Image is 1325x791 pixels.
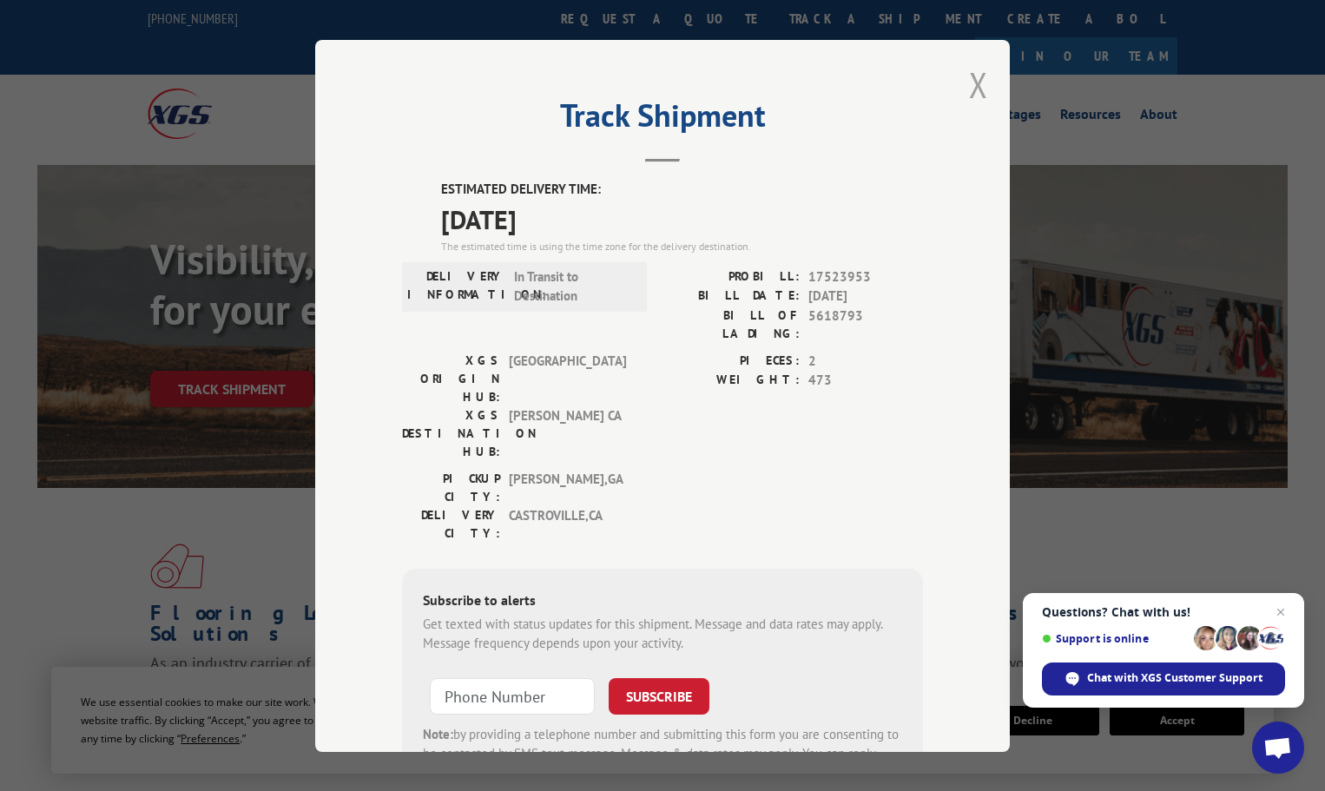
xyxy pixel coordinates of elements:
span: [DATE] [808,287,923,307]
div: by providing a telephone number and submitting this form you are consenting to be contacted by SM... [423,724,902,783]
span: [GEOGRAPHIC_DATA] [509,351,626,405]
span: 5618793 [808,306,923,342]
span: Close chat [1270,602,1291,623]
span: [PERSON_NAME] , GA [509,469,626,505]
div: The estimated time is using the time zone for the delivery destination. [441,238,923,254]
span: [DATE] [441,199,923,238]
label: PIECES: [662,351,800,371]
span: [PERSON_NAME] CA [509,405,626,460]
button: Close modal [969,62,988,108]
div: Chat with XGS Customer Support [1042,662,1285,695]
span: 2 [808,351,923,371]
div: Subscribe to alerts [423,589,902,614]
span: 473 [808,371,923,391]
label: PROBILL: [662,267,800,287]
span: CASTROVILLE , CA [509,505,626,542]
label: PICKUP CITY: [402,469,500,505]
h2: Track Shipment [402,103,923,136]
div: Open chat [1252,722,1304,774]
label: ESTIMATED DELIVERY TIME: [441,180,923,200]
span: In Transit to Destination [514,267,631,306]
input: Phone Number [430,677,595,714]
label: XGS ORIGIN HUB: [402,351,500,405]
span: Support is online [1042,632,1188,645]
label: DELIVERY INFORMATION: [407,267,505,306]
button: SUBSCRIBE [609,677,709,714]
label: BILL DATE: [662,287,800,307]
div: Get texted with status updates for this shipment. Message and data rates may apply. Message frequ... [423,614,902,653]
span: 17523953 [808,267,923,287]
label: WEIGHT: [662,371,800,391]
label: XGS DESTINATION HUB: [402,405,500,460]
strong: Note: [423,725,453,742]
label: BILL OF LADING: [662,306,800,342]
span: Questions? Chat with us! [1042,605,1285,619]
span: Chat with XGS Customer Support [1087,670,1262,686]
label: DELIVERY CITY: [402,505,500,542]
